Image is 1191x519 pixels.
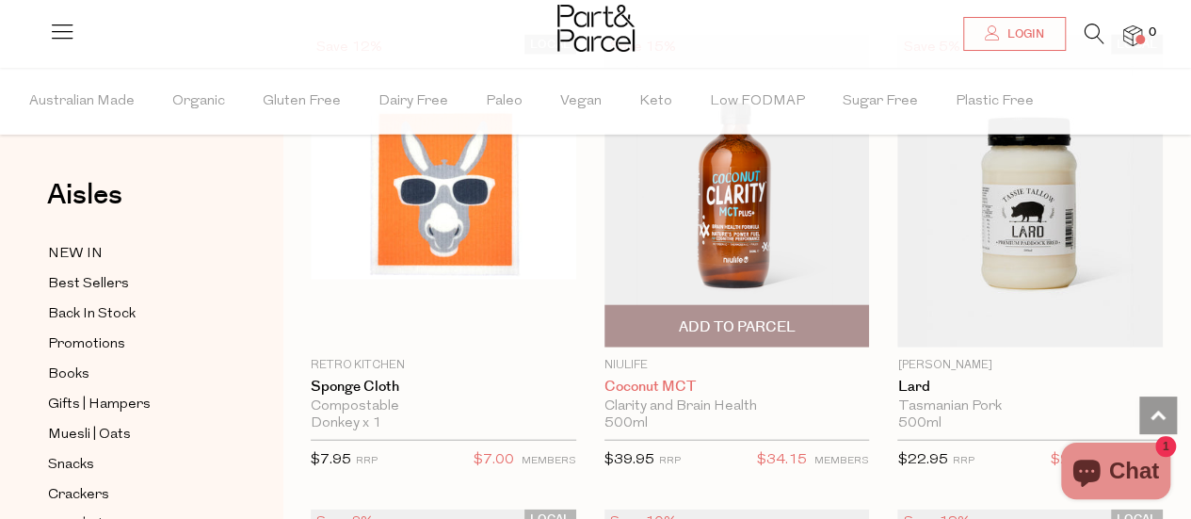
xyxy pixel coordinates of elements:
[678,317,795,337] span: Add To Parcel
[48,363,219,386] a: Books
[897,357,1163,374] p: [PERSON_NAME]
[48,484,109,507] span: Crackers
[48,272,219,296] a: Best Sellers
[557,5,635,52] img: Part&Parcel
[1055,443,1176,504] inbox-online-store-chat: Shopify online store chat
[897,415,941,432] span: 500ml
[48,333,125,356] span: Promotions
[172,69,225,135] span: Organic
[48,423,219,446] a: Muesli | Oats
[814,456,869,466] small: MEMBERS
[48,332,219,356] a: Promotions
[48,394,151,416] span: Gifts | Hampers
[604,357,870,374] p: Niulife
[659,456,681,466] small: RRP
[48,453,219,477] a: Snacks
[757,448,807,473] span: $34.15
[48,242,219,266] a: NEW IN
[1003,26,1044,42] span: Login
[604,379,870,396] a: Coconut MCT
[311,103,576,280] img: Sponge Cloth
[604,35,870,348] img: Coconut MCT
[378,69,448,135] span: Dairy Free
[47,181,122,228] a: Aisles
[486,69,523,135] span: Paleo
[710,69,805,135] span: Low FODMAP
[897,35,1163,348] img: Lard
[474,448,514,473] span: $7.00
[952,456,974,466] small: RRP
[604,305,870,348] button: Add To Parcel
[956,69,1034,135] span: Plastic Free
[356,456,378,466] small: RRP
[311,398,576,415] div: Compostable
[47,174,122,216] span: Aisles
[604,398,870,415] div: Clarity and Brain Health
[311,415,381,432] span: Donkey x 1
[843,69,918,135] span: Sugar Free
[897,379,1163,396] a: Lard
[963,17,1066,51] a: Login
[48,302,219,326] a: Back In Stock
[604,415,648,432] span: 500ml
[1051,448,1101,473] span: $21.90
[897,453,947,467] span: $22.95
[639,69,672,135] span: Keto
[560,69,602,135] span: Vegan
[48,364,89,386] span: Books
[897,398,1163,415] div: Tasmanian Pork
[29,69,135,135] span: Australian Made
[48,303,136,326] span: Back In Stock
[48,454,94,477] span: Snacks
[311,379,576,396] a: Sponge Cloth
[48,483,219,507] a: Crackers
[48,273,129,296] span: Best Sellers
[48,243,103,266] span: NEW IN
[522,456,576,466] small: MEMBERS
[48,393,219,416] a: Gifts | Hampers
[311,453,351,467] span: $7.95
[311,357,576,374] p: Retro Kitchen
[48,424,131,446] span: Muesli | Oats
[604,453,654,467] span: $39.95
[1123,25,1142,45] a: 0
[1144,24,1161,41] span: 0
[263,69,341,135] span: Gluten Free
